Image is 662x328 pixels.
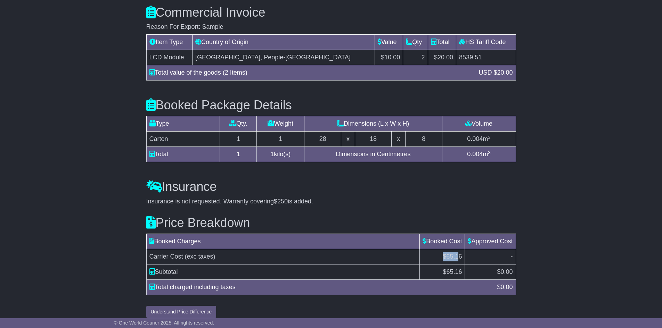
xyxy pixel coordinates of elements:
td: Volume [442,116,516,132]
h3: Insurance [146,180,516,194]
td: 28 [304,132,341,147]
td: Dimensions in Centimetres [304,147,442,162]
div: Total value of the goods (2 Items) [146,68,475,77]
td: Total [428,34,456,50]
td: m [442,147,516,162]
td: Booked Charges [146,234,420,249]
td: Item Type [146,34,192,50]
h3: Commercial Invoice [146,6,516,19]
span: 0.00 [500,284,513,291]
td: [GEOGRAPHIC_DATA], People-[GEOGRAPHIC_DATA] [192,50,375,65]
td: Weight [257,116,304,132]
span: 0.00 [500,268,513,275]
span: © One World Courier 2025. All rights reserved. [114,320,214,326]
td: 8539.51 [456,50,516,65]
td: kilo(s) [257,147,304,162]
span: 0.004 [467,151,483,158]
td: m [442,132,516,147]
span: (exc taxes) [185,253,215,260]
td: 1 [220,147,257,162]
td: 18 [355,132,392,147]
td: Dimensions (L x W x H) [304,116,442,132]
td: Country of Origin [192,34,375,50]
sup: 3 [488,135,491,140]
td: x [341,132,355,147]
span: 0.004 [467,135,483,142]
span: - [511,253,513,260]
td: Qty. [220,116,257,132]
td: Total [146,147,220,162]
td: 2 [403,50,428,65]
div: USD $20.00 [475,68,516,77]
h3: Price Breakdown [146,216,516,230]
td: Carton [146,132,220,147]
td: $ [465,264,516,280]
td: Subtotal [146,264,420,280]
td: x [392,132,405,147]
h3: Booked Package Details [146,98,516,112]
sup: 3 [488,150,491,155]
td: Booked Cost [420,234,465,249]
td: Value [375,34,403,50]
div: Total charged including taxes [146,283,494,292]
div: Insurance is not requested. Warranty covering is added. [146,198,516,205]
div: Reason For Export: Sample [146,23,516,31]
div: $ [493,283,516,292]
td: 1 [257,132,304,147]
span: 65.16 [446,268,462,275]
span: 1 [270,151,274,158]
td: Type [146,116,220,132]
td: LCD Module [146,50,192,65]
td: Qty [403,34,428,50]
span: Carrier Cost [149,253,183,260]
td: 8 [405,132,442,147]
td: $20.00 [428,50,456,65]
td: HS Tariff Code [456,34,516,50]
td: $ [420,264,465,280]
td: Approved Cost [465,234,516,249]
button: Understand Price Difference [146,306,216,318]
span: $250 [274,198,288,205]
td: $10.00 [375,50,403,65]
span: $65.16 [443,253,462,260]
td: 1 [220,132,257,147]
